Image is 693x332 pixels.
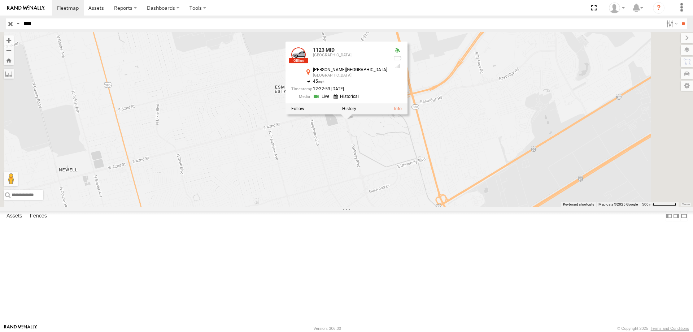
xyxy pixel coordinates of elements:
[313,79,324,84] span: 45
[313,47,335,53] a: 1123 MID
[291,48,306,62] a: View Asset Details
[4,35,14,45] button: Zoom in
[598,202,638,206] span: Map data ©2025 Google
[394,106,402,111] a: View Asset Details
[606,3,627,13] div: Randy Yohe
[313,53,387,57] div: [GEOGRAPHIC_DATA]
[334,93,361,100] a: View Historical Media Streams
[15,18,21,29] label: Search Query
[640,202,679,207] button: Map Scale: 500 m per 62 pixels
[393,55,402,61] div: No battery health information received from this device.
[617,326,689,331] div: © Copyright 2025 -
[313,68,387,73] div: [PERSON_NAME][GEOGRAPHIC_DATA]
[3,211,26,221] label: Assets
[563,202,594,207] button: Keyboard shortcuts
[651,326,689,331] a: Terms and Conditions
[7,5,45,10] img: rand-logo.svg
[673,211,680,221] label: Dock Summary Table to the Right
[653,2,664,14] i: ?
[26,211,51,221] label: Fences
[314,326,341,331] div: Version: 306.00
[291,106,304,111] label: Realtime tracking of Asset
[680,211,688,221] label: Hide Summary Table
[4,45,14,55] button: Zoom out
[291,87,387,91] div: Date/time of location update
[342,106,356,111] label: View Asset History
[313,93,331,100] a: View Live Media Streams
[666,211,673,221] label: Dock Summary Table to the Left
[642,202,653,206] span: 500 m
[681,81,693,91] label: Map Settings
[393,63,402,69] div: Last Event GSM Signal Strength
[4,69,14,79] label: Measure
[4,172,18,186] button: Drag Pegman onto the map to open Street View
[313,73,387,78] div: [GEOGRAPHIC_DATA]
[4,325,37,332] a: Visit our Website
[4,55,14,65] button: Zoom Home
[663,18,679,29] label: Search Filter Options
[682,203,690,206] a: Terms (opens in new tab)
[393,48,402,53] div: Valid GPS Fix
